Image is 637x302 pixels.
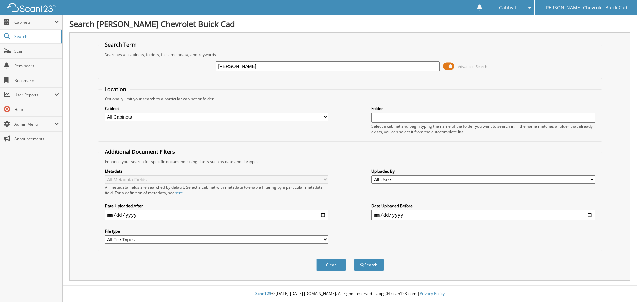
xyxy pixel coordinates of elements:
[105,203,328,209] label: Date Uploaded After
[14,19,54,25] span: Cabinets
[371,168,595,174] label: Uploaded By
[14,34,58,39] span: Search
[102,86,130,93] legend: Location
[14,136,59,142] span: Announcements
[420,291,445,296] a: Privacy Policy
[69,18,630,29] h1: Search [PERSON_NAME] Chevrolet Buick Cad
[604,270,637,302] iframe: Chat Widget
[7,3,56,12] img: scan123-logo-white.svg
[14,107,59,112] span: Help
[255,291,271,296] span: Scan123
[102,148,178,155] legend: Additional Document Filters
[499,6,518,10] span: Gabby L.
[458,64,487,69] span: Advanced Search
[316,259,346,271] button: Clear
[544,6,627,10] span: [PERSON_NAME] Chevrolet Buick Cad
[14,121,54,127] span: Admin Menu
[175,190,183,196] a: here
[102,41,140,48] legend: Search Term
[14,92,54,98] span: User Reports
[371,203,595,209] label: Date Uploaded Before
[105,168,328,174] label: Metadata
[105,210,328,220] input: start
[354,259,384,271] button: Search
[102,96,599,102] div: Optionally limit your search to a particular cabinet or folder
[105,228,328,234] label: File type
[105,184,328,196] div: All metadata fields are searched by default. Select a cabinet with metadata to enable filtering b...
[371,210,595,220] input: end
[371,123,595,135] div: Select a cabinet and begin typing the name of the folder you want to search in. If the name match...
[14,63,59,69] span: Reminders
[102,52,599,57] div: Searches all cabinets, folders, files, metadata, and keywords
[371,106,595,111] label: Folder
[102,159,599,164] div: Enhance your search for specific documents using filters such as date and file type.
[105,106,328,111] label: Cabinet
[14,78,59,83] span: Bookmarks
[14,48,59,54] span: Scan
[63,286,637,302] div: © [DATE]-[DATE] [DOMAIN_NAME]. All rights reserved | appg04-scan123-com |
